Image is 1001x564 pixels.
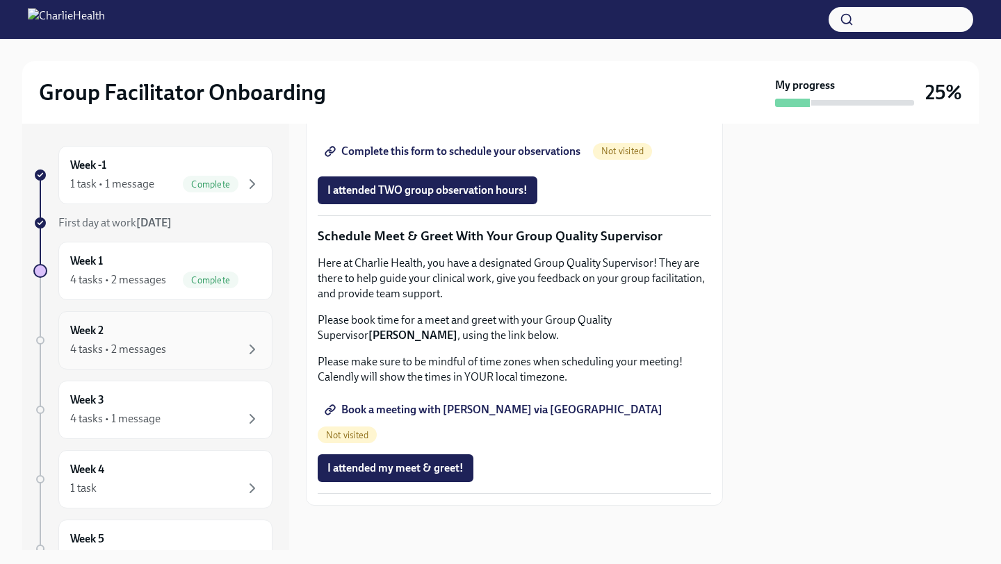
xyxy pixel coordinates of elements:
h6: Week 2 [70,323,104,338]
p: Schedule Meet & Greet With Your Group Quality Supervisor [318,227,711,245]
span: Not visited [593,146,652,156]
a: Week 34 tasks • 1 message [33,381,272,439]
span: Complete [183,275,238,285]
a: Book a meeting with [PERSON_NAME] via [GEOGRAPHIC_DATA] [318,396,672,424]
div: 1 task • 1 message [70,176,154,192]
div: 4 tasks • 2 messages [70,342,166,357]
a: Complete this form to schedule your observations [318,138,590,165]
p: Please make sure to be mindful of time zones when scheduling your meeting! Calendly will show the... [318,354,711,385]
div: 4 tasks • 2 messages [70,272,166,288]
div: 1 task [70,481,97,496]
span: I attended TWO group observation hours! [327,183,528,197]
strong: My progress [775,78,835,93]
h2: Group Facilitator Onboarding [39,78,326,106]
h6: Week 5 [70,531,104,547]
a: Week 14 tasks • 2 messagesComplete [33,242,272,300]
h6: Week 1 [70,254,103,269]
a: Week -11 task • 1 messageComplete [33,146,272,204]
span: Book a meeting with [PERSON_NAME] via [GEOGRAPHIC_DATA] [327,403,662,417]
h6: Week 4 [70,462,104,477]
a: Week 41 task [33,450,272,508]
button: I attended my meet & greet! [318,454,473,482]
span: Not visited [318,430,377,440]
a: Week 24 tasks • 2 messages [33,311,272,370]
a: First day at work[DATE] [33,215,272,231]
h6: Week -1 [70,158,106,173]
span: First day at work [58,216,172,229]
img: CharlieHealth [28,8,105,31]
button: I attended TWO group observation hours! [318,176,537,204]
div: 4 tasks • 1 message [70,411,161,426]
p: Here at Charlie Health, you have a designated Group Quality Supervisor! They are there to help gu... [318,256,711,301]
strong: [DATE] [136,216,172,229]
span: Complete this form to schedule your observations [327,144,580,158]
strong: [PERSON_NAME] [368,329,457,342]
p: Please book time for a meet and greet with your Group Quality Supervisor , using the link below. [318,313,711,343]
h6: Week 3 [70,392,104,408]
span: I attended my meet & greet! [327,461,464,475]
span: Complete [183,179,238,190]
h3: 25% [925,80,962,105]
